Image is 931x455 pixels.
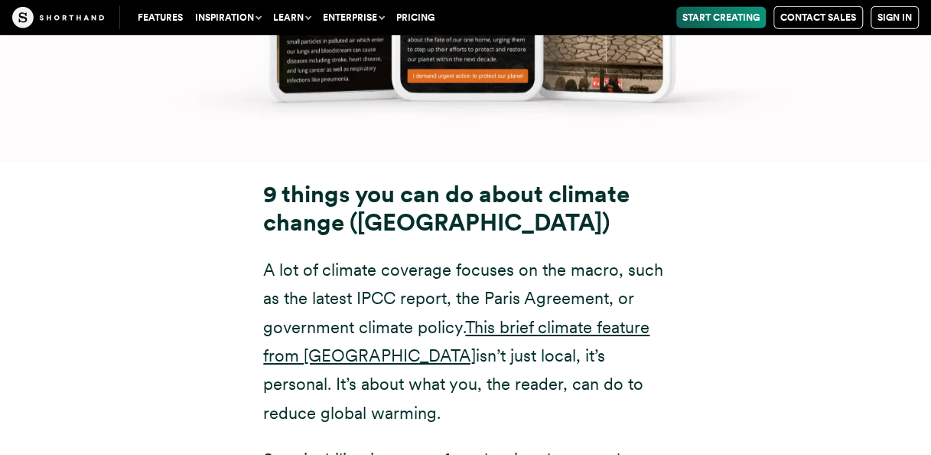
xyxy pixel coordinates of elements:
a: Pricing [390,7,441,28]
button: Enterprise [317,7,390,28]
a: This brief climate feature from [GEOGRAPHIC_DATA] [263,317,649,365]
a: Sign in [871,6,919,29]
button: Learn [267,7,317,28]
img: The Craft [12,7,104,28]
a: Features [132,7,189,28]
p: A lot of climate coverage focuses on the macro, such as the latest IPCC report, the Paris Agreeme... [263,256,668,427]
strong: 9 things you can do about climate change ([GEOGRAPHIC_DATA]) [263,180,630,237]
button: Inspiration [189,7,267,28]
a: Contact Sales [773,6,863,29]
a: Start Creating [676,7,766,28]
